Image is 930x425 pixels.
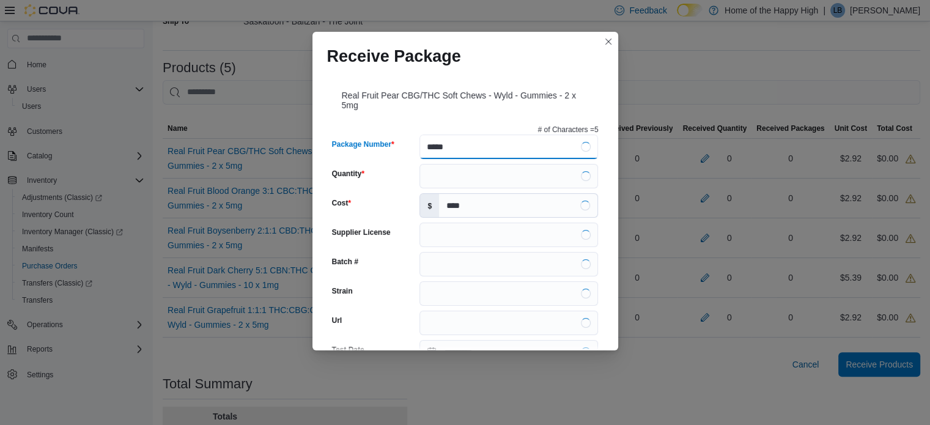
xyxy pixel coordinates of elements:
[538,125,599,135] p: # of Characters = 5
[332,169,364,179] label: Quantity
[327,76,603,120] div: Real Fruit Pear CBG/THC Soft Chews - Wyld - Gummies - 2 x 5mg
[332,286,353,296] label: Strain
[332,257,358,267] label: Batch #
[332,227,391,237] label: Supplier License
[332,198,351,208] label: Cost
[420,194,439,217] label: $
[332,139,394,149] label: Package Number
[419,340,598,364] input: Press the down key to open a popover containing a calendar.
[327,46,461,66] h1: Receive Package
[601,34,616,49] button: Closes this modal window
[332,316,342,325] label: Url
[332,345,364,355] label: Test Date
